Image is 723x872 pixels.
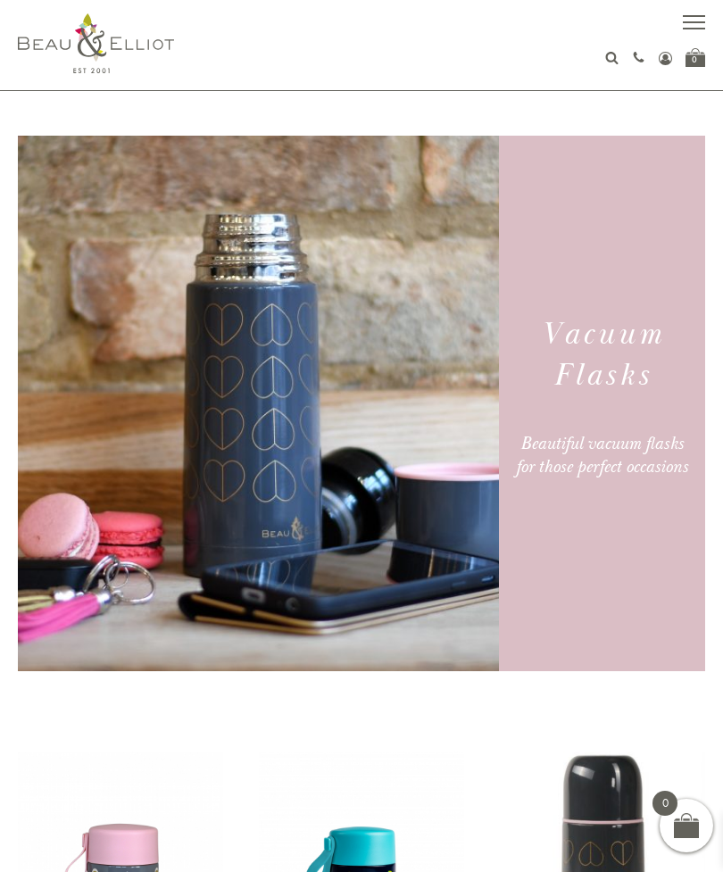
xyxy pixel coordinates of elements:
img: logo [18,13,174,73]
div: Beautiful vacuum flasks for those perfect occasions [510,432,695,478]
img: Insulated Flasks - Insulated Dove Flask [18,136,499,671]
span: 0 [652,791,677,816]
h1: Vacuum Flasks [510,314,695,396]
a: 0 [686,48,705,67]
